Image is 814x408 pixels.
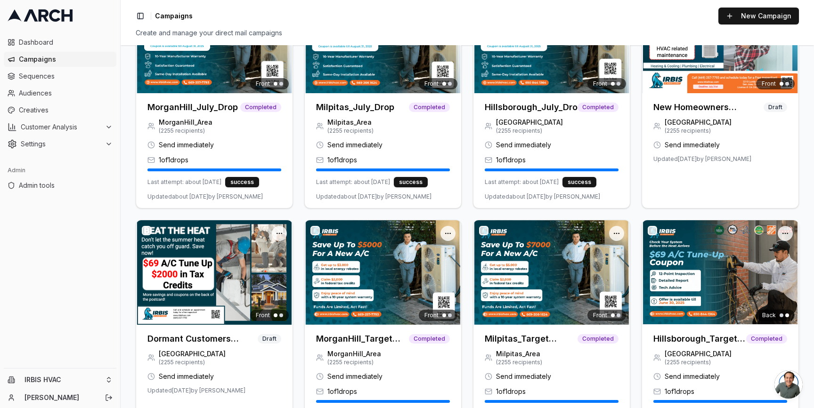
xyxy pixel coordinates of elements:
[147,387,245,394] span: Updated [DATE] by [PERSON_NAME]
[4,120,116,135] button: Customer Analysis
[496,127,563,135] span: ( 2255 recipients)
[21,122,101,132] span: Customer Analysis
[327,349,381,359] span: MorganHill_Area
[327,118,374,127] span: Milpitas_Area
[147,332,258,345] h3: Dormant Customers (automated campaign)
[256,312,270,319] span: Front
[258,334,281,344] span: Draft
[159,140,214,150] span: Send immediately
[665,118,732,127] span: [GEOGRAPHIC_DATA]
[316,178,390,186] span: Last attempt: about [DATE]
[762,312,776,319] span: Back
[394,177,428,187] div: success
[665,372,720,381] span: Send immediately
[485,193,600,200] span: Updated about [DATE] by [PERSON_NAME]
[316,193,431,200] span: Updated about [DATE] by [PERSON_NAME]
[4,69,116,84] a: Sequences
[578,334,619,344] span: Completed
[665,127,732,135] span: ( 2255 recipients)
[496,349,542,359] span: Milpitas_Area
[718,8,799,24] button: New Campaign
[159,127,212,135] span: ( 2255 recipients)
[159,359,226,366] span: ( 2255 recipients)
[665,349,732,359] span: [GEOGRAPHIC_DATA]
[19,88,113,98] span: Audiences
[409,334,450,344] span: Completed
[316,332,409,345] h3: MorganHill_Target (Copy)
[653,332,746,345] h3: Hillsborough_Target (Copy)
[4,52,116,67] a: Campaigns
[305,220,461,324] img: Front creative for MorganHill_Target (Copy)
[424,312,439,319] span: Front
[642,220,798,324] img: Back creative for Hillsborough_Target (Copy)
[485,101,578,114] h3: Hillsborough_July_Drop
[159,349,226,359] span: [GEOGRAPHIC_DATA]
[4,35,116,50] a: Dashboard
[155,11,193,21] span: Campaigns
[4,372,116,387] button: IRBIS HVAC
[147,178,221,186] span: Last attempt: about [DATE]
[485,178,559,186] span: Last attempt: about [DATE]
[496,155,526,165] span: 1 of 1 drops
[4,136,116,152] button: Settings
[327,359,381,366] span: ( 2255 recipients)
[409,103,450,112] span: Completed
[327,127,374,135] span: ( 2255 recipients)
[764,103,787,112] span: Draft
[4,178,116,193] a: Admin tools
[593,80,607,88] span: Front
[327,372,383,381] span: Send immediately
[653,155,751,163] span: Updated [DATE] by [PERSON_NAME]
[102,391,115,404] button: Log out
[485,332,578,345] h3: Milpitas_Target (Copy)
[155,11,193,21] nav: breadcrumb
[19,72,113,81] span: Sequences
[136,28,799,38] div: Create and manage your direct mail campaigns
[665,359,732,366] span: ( 2255 recipients)
[19,55,113,64] span: Campaigns
[496,359,542,366] span: ( 2255 recipients)
[562,177,596,187] div: success
[159,372,214,381] span: Send immediately
[496,387,526,396] span: 1 of 1 drops
[327,155,357,165] span: 1 of 1 drops
[496,140,551,150] span: Send immediately
[19,105,113,115] span: Creatives
[665,387,694,396] span: 1 of 1 drops
[21,139,101,149] span: Settings
[496,118,563,127] span: [GEOGRAPHIC_DATA]
[147,101,238,114] h3: MorganHill_July_Drop
[327,387,357,396] span: 1 of 1 drops
[473,220,630,324] img: Front creative for Milpitas_Target (Copy)
[4,86,116,101] a: Audiences
[762,80,776,88] span: Front
[136,220,293,324] img: Front creative for Dormant Customers (automated campaign)
[147,193,263,200] span: Updated about [DATE] by [PERSON_NAME]
[159,118,212,127] span: MorganHill_Area
[653,101,764,114] h3: New Homeowners (automated Campaign)
[159,155,188,165] span: 1 of 1 drops
[225,177,259,187] div: success
[19,38,113,47] span: Dashboard
[19,181,113,190] span: Admin tools
[774,370,803,399] a: Open chat
[24,393,95,402] a: [PERSON_NAME]
[316,101,394,114] h3: Milpitas_July_Drop
[593,312,607,319] span: Front
[240,103,281,112] span: Completed
[665,140,720,150] span: Send immediately
[578,103,619,112] span: Completed
[4,163,116,178] div: Admin
[496,372,551,381] span: Send immediately
[256,80,270,88] span: Front
[4,103,116,118] a: Creatives
[424,80,439,88] span: Front
[327,140,383,150] span: Send immediately
[746,334,787,344] span: Completed
[24,376,101,384] span: IRBIS HVAC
